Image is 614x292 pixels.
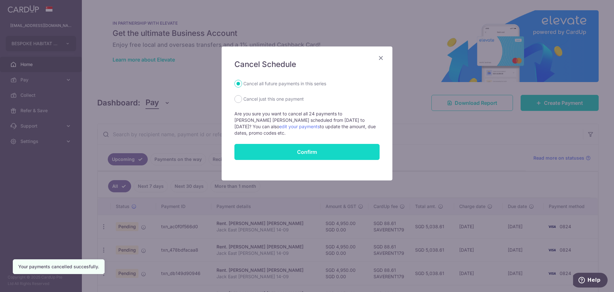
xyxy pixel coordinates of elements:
[234,59,380,70] h5: Cancel Schedule
[573,273,608,289] iframe: Opens a widget where you can find more information
[377,54,385,62] button: Close
[18,263,99,270] div: Your payments cancelled succesfully.
[243,95,304,103] label: Cancel just this one payment
[234,144,380,160] input: Confirm
[243,80,326,88] label: Cancel all future payments in this series
[279,124,320,129] a: edit your payments
[234,111,380,136] p: Are you sure you want to cancel all 24 payments to [PERSON_NAME] [PERSON_NAME] scheduled from [DA...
